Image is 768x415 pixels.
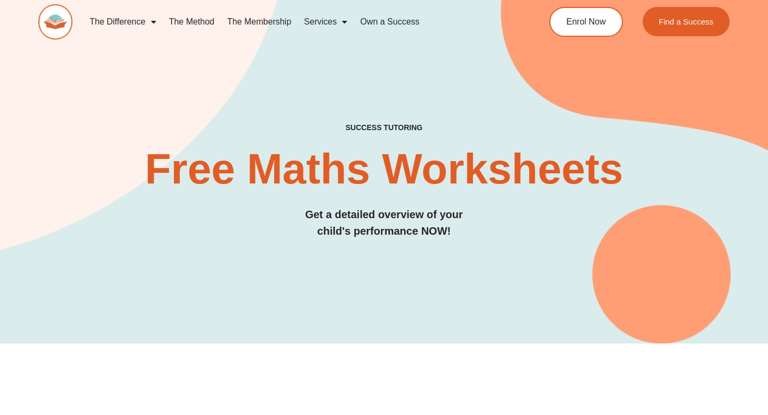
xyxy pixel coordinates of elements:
[38,148,730,190] h2: Free Maths Worksheets​
[221,10,298,34] a: The Membership
[38,206,730,240] h3: Get a detailed overview of your child's performance NOW!
[83,10,510,34] nav: Menu
[549,7,623,37] a: Enrol Now
[298,10,354,34] a: Services
[163,10,221,34] a: The Method
[659,18,714,26] span: Find a Success
[566,18,606,26] span: Enrol Now
[354,10,426,34] a: Own a Success
[643,7,730,36] a: Find a Success
[83,10,163,34] a: The Difference
[38,123,730,132] h4: SUCCESS TUTORING​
